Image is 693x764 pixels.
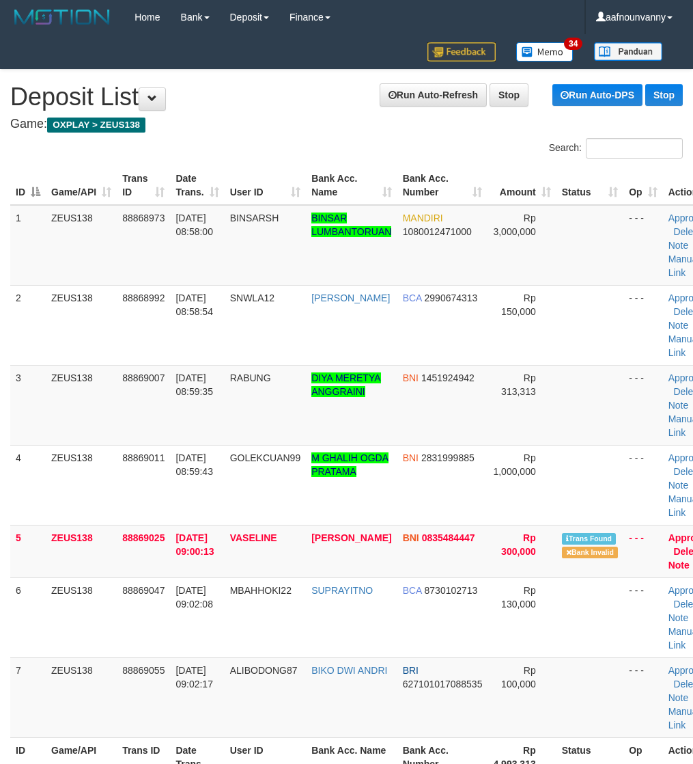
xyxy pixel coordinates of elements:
[403,226,472,237] span: Copy 1080012471000 to clipboard
[645,84,683,106] a: Stop
[225,166,306,205] th: User ID: activate to sort column ascending
[487,166,556,205] th: Amount: activate to sort column ascending
[403,665,419,676] span: BRI
[403,372,419,383] span: BNI
[501,585,536,610] span: Rp 130,000
[46,445,117,525] td: ZEUS138
[46,577,117,657] td: ZEUS138
[175,665,213,690] span: [DATE] 09:02:17
[306,166,397,205] th: Bank Acc. Name: activate to sort column ascending
[564,38,582,50] span: 34
[425,292,478,303] span: Copy 2990674313 to clipboard
[175,585,213,610] span: [DATE] 09:02:08
[623,657,662,737] td: - - -
[175,372,213,397] span: [DATE] 08:59:35
[230,292,274,303] span: SNWLA12
[623,285,662,365] td: - - -
[668,692,689,703] a: Note
[230,532,277,543] span: VASELINE
[549,138,683,159] label: Search:
[403,679,483,690] span: Copy 627101017088535 to clipboard
[175,213,213,237] span: [DATE] 08:58:00
[46,166,117,205] th: Game/API: activate to sort column ascending
[122,585,165,596] span: 88869047
[668,560,690,571] a: Note
[422,532,475,543] span: Copy 0835484447 to clipboard
[501,292,536,317] span: Rp 150,000
[403,292,422,303] span: BCA
[175,532,214,557] span: [DATE] 09:00:13
[122,292,165,303] span: 88868992
[10,525,46,577] td: 5
[46,205,117,286] td: ZEUS138
[10,205,46,286] td: 1
[506,34,584,69] a: 34
[403,585,422,596] span: BCA
[230,213,279,223] span: BINSARSH
[493,452,535,477] span: Rp 1,000,000
[586,138,683,159] input: Search:
[311,213,391,237] a: BINSAR LUMBANTORUAN
[490,83,528,107] a: Stop
[46,365,117,445] td: ZEUS138
[230,372,271,383] span: RABUNG
[397,166,488,205] th: Bank Acc. Number: activate to sort column ascending
[668,480,689,491] a: Note
[10,118,683,131] h4: Game:
[623,577,662,657] td: - - -
[311,452,388,477] a: M GHALIH OGDA PRATAMA
[47,118,145,133] span: OXPLAY > ZEUS138
[668,400,689,411] a: Note
[403,213,443,223] span: MANDIRI
[493,213,535,237] span: Rp 3,000,000
[403,452,419,463] span: BNI
[556,166,623,205] th: Status: activate to sort column ascending
[562,547,618,558] span: Bank is not match
[122,665,165,676] span: 88869055
[623,166,662,205] th: Op: activate to sort column ascending
[668,320,689,331] a: Note
[623,445,662,525] td: - - -
[668,612,689,623] a: Note
[10,365,46,445] td: 3
[668,240,689,251] a: Note
[501,665,536,690] span: Rp 100,000
[380,83,487,107] a: Run Auto-Refresh
[230,452,300,463] span: GOLEKCUAN99
[552,84,642,106] a: Run Auto-DPS
[501,372,536,397] span: Rp 313,313
[311,532,391,543] a: [PERSON_NAME]
[10,166,46,205] th: ID: activate to sort column descending
[623,365,662,445] td: - - -
[425,585,478,596] span: Copy 8730102713 to clipboard
[311,292,390,303] a: [PERSON_NAME]
[10,657,46,737] td: 7
[122,452,165,463] span: 88869011
[421,372,475,383] span: Copy 1451924942 to clipboard
[10,445,46,525] td: 4
[421,452,475,463] span: Copy 2831999885 to clipboard
[594,42,662,61] img: panduan.png
[311,665,387,676] a: BIKO DWI ANDRI
[10,577,46,657] td: 6
[311,585,373,596] a: SUPRAYITNO
[10,83,683,111] h1: Deposit List
[170,166,224,205] th: Date Trans.: activate to sort column ascending
[403,532,419,543] span: BNI
[10,7,114,27] img: MOTION_logo.png
[516,42,574,62] img: Button%20Memo.svg
[623,525,662,577] td: - - -
[623,205,662,286] td: - - -
[122,213,165,223] span: 88868973
[46,657,117,737] td: ZEUS138
[311,372,380,397] a: DIYA MERETYA ANGGRAINI
[230,585,292,596] span: MBAHHOKI22
[46,525,117,577] td: ZEUS138
[175,452,213,477] span: [DATE] 08:59:43
[175,292,213,317] span: [DATE] 08:58:54
[117,166,170,205] th: Trans ID: activate to sort column ascending
[501,532,536,557] span: Rp 300,000
[10,285,46,365] td: 2
[562,533,617,545] span: Similar transaction found
[427,42,496,62] img: Feedback.jpg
